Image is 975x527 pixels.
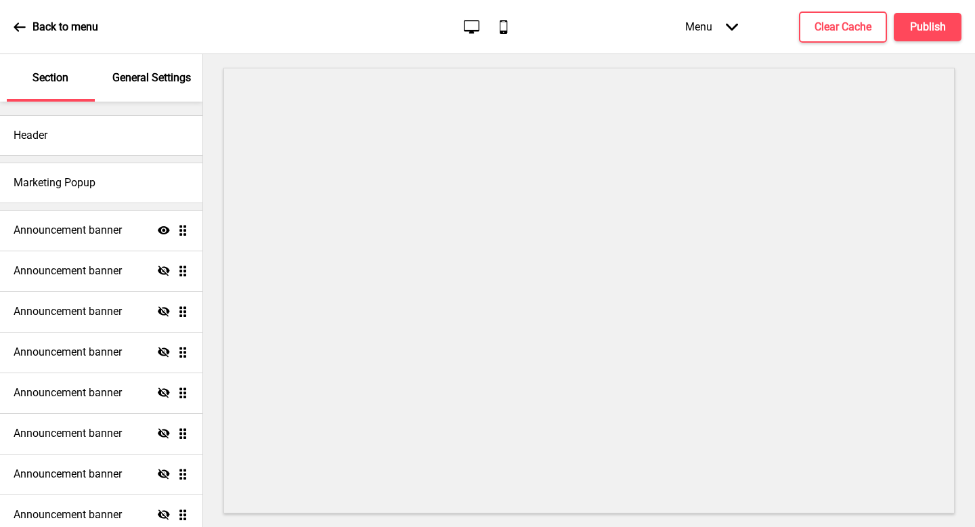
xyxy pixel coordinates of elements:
a: Back to menu [14,9,98,45]
h4: Announcement banner [14,223,122,238]
h4: Announcement banner [14,426,122,441]
h4: Clear Cache [815,20,871,35]
h4: Announcement banner [14,345,122,360]
button: Clear Cache [799,12,887,43]
h4: Announcement banner [14,263,122,278]
h4: Marketing Popup [14,175,95,190]
h4: Header [14,128,47,143]
p: Section [32,70,68,85]
h4: Announcement banner [14,507,122,522]
div: Menu [672,7,752,47]
h4: Announcement banner [14,304,122,319]
h4: Announcement banner [14,385,122,400]
p: Back to menu [32,20,98,35]
h4: Publish [910,20,946,35]
h4: Announcement banner [14,467,122,482]
button: Publish [894,13,961,41]
p: General Settings [112,70,191,85]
